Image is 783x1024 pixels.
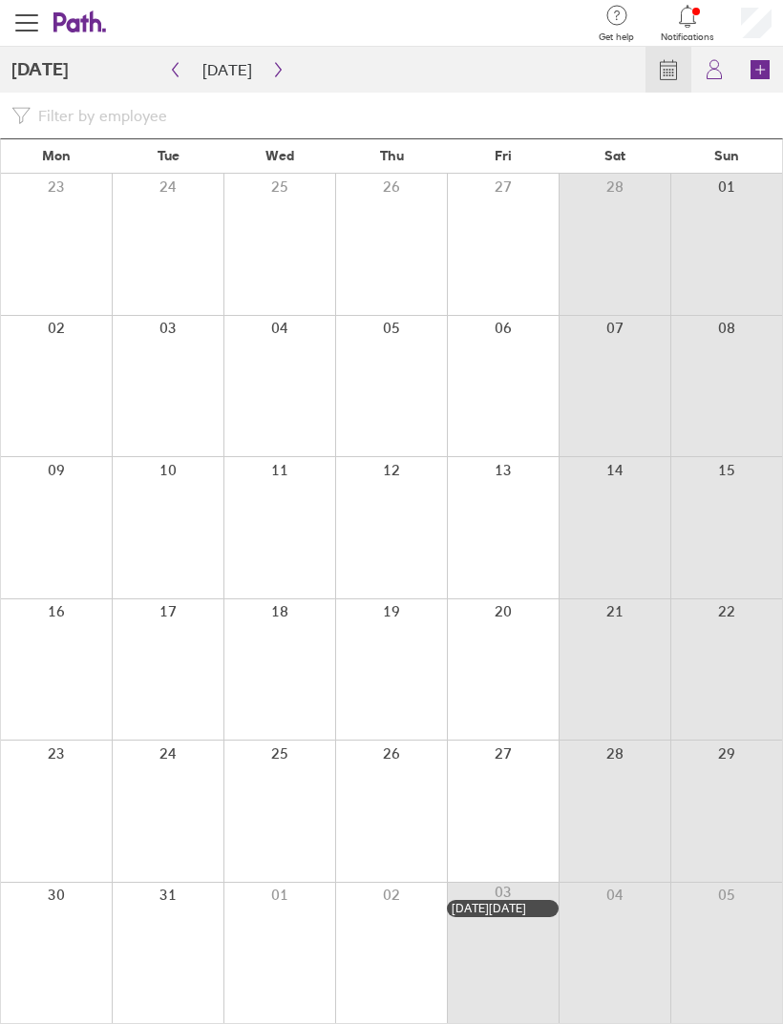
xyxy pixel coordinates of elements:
span: Thu [380,148,404,163]
span: Notifications [661,31,714,43]
span: Tue [158,148,180,163]
div: [DATE][DATE] [452,902,554,915]
span: Get help [599,31,634,43]
span: Wed [265,148,294,163]
span: Sun [714,148,739,163]
span: Mon [42,148,71,163]
span: Fri [495,148,512,163]
input: Filter by employee [31,98,772,133]
a: Notifications [661,3,714,43]
span: Sat [604,148,625,163]
button: [DATE] [187,54,267,85]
